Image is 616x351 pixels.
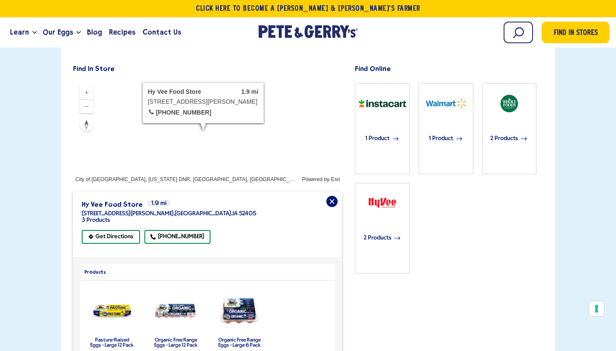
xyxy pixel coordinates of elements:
[589,301,604,316] button: Your consent preferences for tracking technologies
[87,27,102,38] span: Blog
[554,28,598,39] span: Find in Stores
[542,22,610,43] a: Find in Stores
[109,27,135,38] span: Recipes
[139,21,185,44] a: Contact Us
[77,31,81,34] button: Open the dropdown menu for Our Eggs
[504,22,533,43] input: Search
[43,27,73,38] span: Our Eggs
[32,31,37,34] button: Open the dropdown menu for Learn
[83,21,105,44] a: Blog
[39,21,77,44] a: Our Eggs
[105,21,139,44] a: Recipes
[6,21,32,44] a: Learn
[143,27,181,38] span: Contact Us
[10,27,29,38] span: Learn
